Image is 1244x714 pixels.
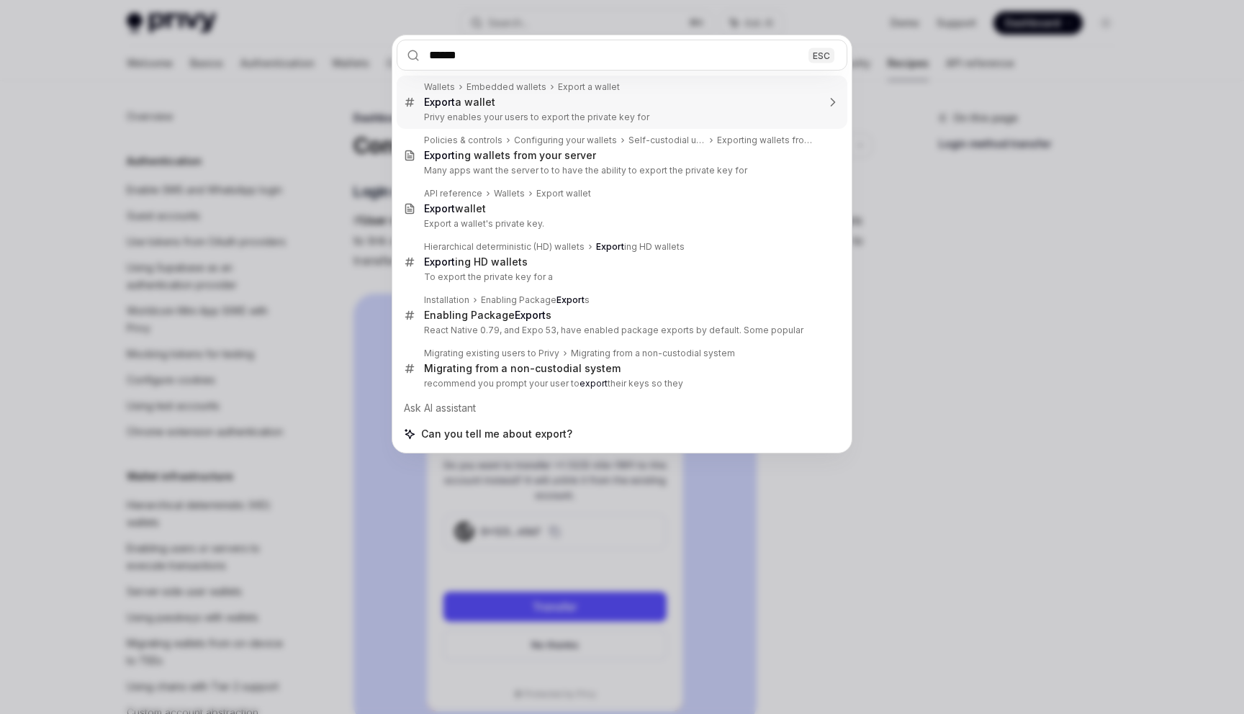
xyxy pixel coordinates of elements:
div: API reference [424,188,482,199]
div: Wallets [424,81,455,93]
b: Export [424,96,455,108]
div: Configuring your wallets [514,135,617,146]
div: Wallets [494,188,525,199]
div: Embedded wallets [466,81,546,93]
p: Many apps want the server to to have the ability to export the private key for [424,165,817,176]
div: Installation [424,294,469,306]
p: To export the private key for a [424,271,817,283]
b: Export [424,202,455,214]
b: Export [556,294,585,305]
div: a wallet [424,96,495,109]
div: Self-custodial user wallets [628,135,706,146]
div: Migrating existing users to Privy [424,348,559,359]
b: export [580,378,608,389]
p: React Native 0.79, and Expo 53, have enabled package exports by default. Some popular [424,325,817,336]
p: Export a wallet's private key. [424,218,817,230]
b: Export [424,256,455,268]
div: wallet [424,202,486,215]
div: Exporting wallets from your server [717,135,817,146]
div: ing HD wallets [424,256,528,268]
div: ing wallets from your server [424,149,596,162]
b: Export [424,149,455,161]
span: Can you tell me about export? [421,427,572,441]
div: Migrating from a non-custodial system [424,362,621,375]
div: Export wallet [536,188,591,199]
div: Enabling Package s [424,309,551,322]
div: Export a wallet [558,81,620,93]
b: Export [515,309,546,321]
b: Export [596,241,624,252]
div: Migrating from a non-custodial system [571,348,735,359]
div: ESC [808,48,834,63]
div: Hierarchical deterministic (HD) wallets [424,241,585,253]
div: Enabling Package s [481,294,590,306]
div: Policies & controls [424,135,502,146]
p: Privy enables your users to export the private key for [424,112,817,123]
div: Ask AI assistant [397,395,847,421]
div: ing HD wallets [596,241,685,253]
p: recommend you prompt your user to their keys so they [424,378,817,389]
